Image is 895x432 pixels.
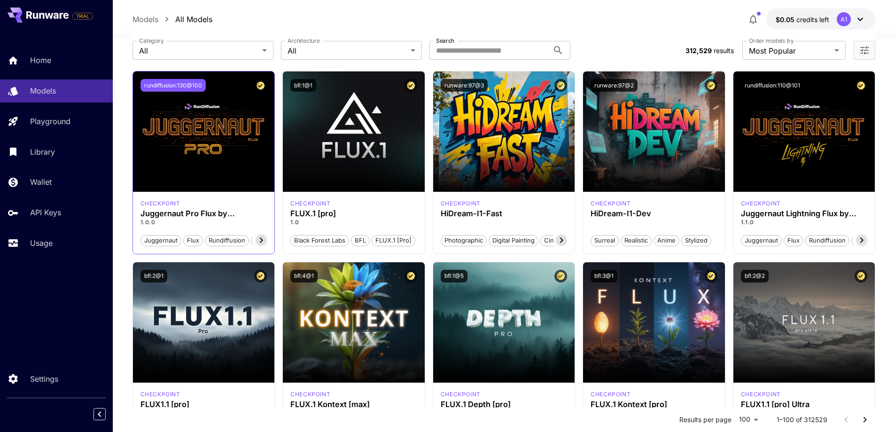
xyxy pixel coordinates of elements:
div: fluxpro [140,390,180,399]
button: rundiffusion [205,234,249,246]
div: FLUX.1 Kontext [max] [290,400,417,409]
button: Certified Model – Vetted for best performance and includes a commercial license. [405,270,417,283]
label: Order models by [749,37,794,45]
button: Open more filters [859,45,870,56]
button: Certified Model – Vetted for best performance and includes a commercial license. [254,79,267,92]
span: flux [784,236,803,245]
button: bfl:1@1 [290,79,316,92]
span: Black Forest Labs [291,236,349,245]
h3: FLUX.1 Kontext [pro] [591,400,717,409]
span: rundiffusion [205,236,249,245]
button: flux [784,234,803,246]
button: bfl:4@1 [290,270,318,283]
p: 1.0.0 [140,218,267,227]
p: 1.1.0 [741,218,868,227]
span: juggernaut [141,236,181,245]
button: Certified Model – Vetted for best performance and includes a commercial license. [705,79,717,92]
a: Models [132,14,158,25]
span: credits left [796,16,829,24]
div: FLUX.1 D [741,199,781,208]
div: fluxpro [290,199,330,208]
button: bfl:2@2 [741,270,769,283]
span: flux [184,236,202,245]
p: Settings [30,373,58,385]
span: Add your payment card to enable full platform functionality. [72,10,93,22]
span: Surreal [591,236,618,245]
p: Playground [30,116,70,127]
p: Home [30,55,51,66]
p: checkpoint [591,199,630,208]
button: Certified Model – Vetted for best performance and includes a commercial license. [554,270,567,283]
button: Collapse sidebar [93,408,106,420]
button: BFL [351,234,370,246]
span: schnell [852,236,879,245]
div: HiDream-I1-Dev [591,209,717,218]
div: FLUX.1 Depth [pro] [441,400,568,409]
button: rundiffusion:110@101 [741,79,804,92]
button: bfl:2@1 [140,270,167,283]
p: checkpoint [591,390,630,399]
button: Certified Model – Vetted for best performance and includes a commercial license. [254,270,267,283]
button: FLUX.1 [pro] [372,234,415,246]
span: pro [251,236,268,245]
button: flux [183,234,203,246]
button: juggernaut [140,234,181,246]
nav: breadcrumb [132,14,212,25]
button: Certified Model – Vetted for best performance and includes a commercial license. [855,270,867,283]
span: Stylized [682,236,711,245]
button: Cinematic [540,234,576,246]
span: FLUX.1 [pro] [372,236,415,245]
div: fluxultra [741,390,781,399]
p: 1.0 [290,218,417,227]
button: Black Forest Labs [290,234,349,246]
p: 1–100 of 312529 [777,415,827,424]
h3: FLUX.1 [pro] [290,209,417,218]
p: Usage [30,237,53,249]
span: 312,529 [685,47,712,55]
p: API Keys [30,207,61,218]
div: FLUX.1 Kontext [pro] [591,390,630,399]
button: Certified Model – Vetted for best performance and includes a commercial license. [705,270,717,283]
div: Juggernaut Pro Flux by RunDiffusion [140,209,267,218]
span: rundiffusion [806,236,849,245]
span: Most Popular [749,45,831,56]
div: FLUX.1 Kontext [max] [290,390,330,399]
span: $0.05 [776,16,796,24]
button: Surreal [591,234,619,246]
h3: Juggernaut Lightning Flux by RunDiffusion [741,209,868,218]
span: Photographic [441,236,486,245]
button: Realistic [621,234,652,246]
p: Models [30,85,56,96]
p: checkpoint [441,390,481,399]
span: Anime [654,236,679,245]
span: Cinematic [541,236,576,245]
button: juggernaut [741,234,782,246]
h3: HiDream-I1-Fast [441,209,568,218]
p: checkpoint [741,199,781,208]
a: All Models [175,14,212,25]
span: Digital Painting [489,236,538,245]
button: Certified Model – Vetted for best performance and includes a commercial license. [554,79,567,92]
button: Digital Painting [489,234,538,246]
span: BFL [351,236,369,245]
label: Search [436,37,454,45]
p: checkpoint [290,390,330,399]
h3: FLUX1.1 [pro] [140,400,267,409]
label: Architecture [288,37,319,45]
button: Photographic [441,234,487,246]
span: juggernaut [741,236,781,245]
label: Category [139,37,164,45]
button: schnell [851,234,880,246]
button: runware:97@3 [441,79,488,92]
div: A1 [837,12,851,26]
p: checkpoint [290,199,330,208]
p: checkpoint [741,390,781,399]
h3: FLUX1.1 [pro] Ultra [741,400,868,409]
